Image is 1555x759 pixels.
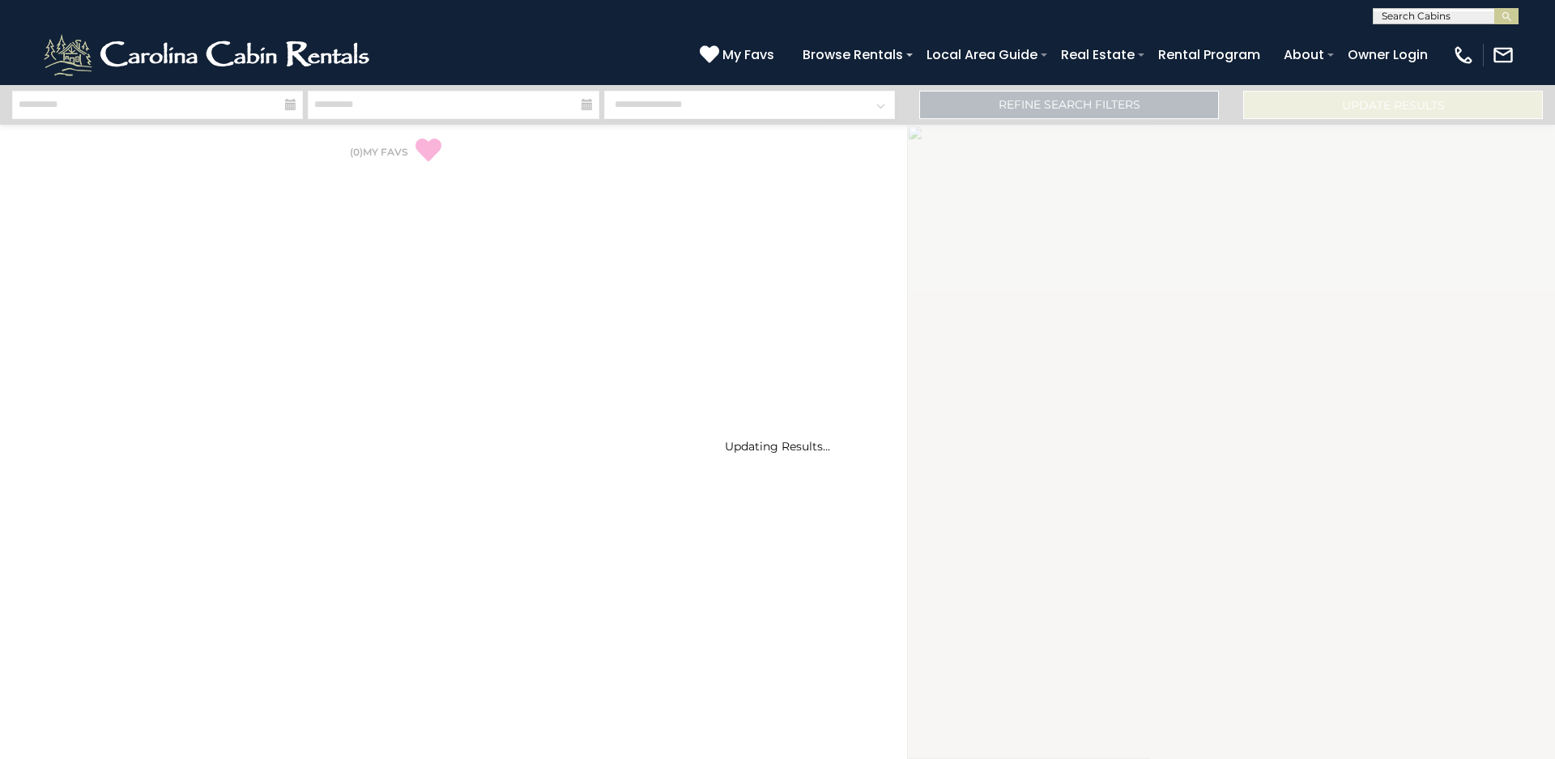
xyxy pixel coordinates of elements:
a: Owner Login [1340,41,1436,69]
a: Browse Rentals [795,41,911,69]
img: mail-regular-white.png [1492,44,1515,66]
span: My Favs [722,45,774,65]
a: Real Estate [1053,41,1143,69]
img: phone-regular-white.png [1452,44,1475,66]
a: My Favs [700,45,778,66]
a: About [1276,41,1332,69]
a: Rental Program [1150,41,1268,69]
a: Local Area Guide [918,41,1046,69]
img: White-1-2.png [40,31,377,79]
